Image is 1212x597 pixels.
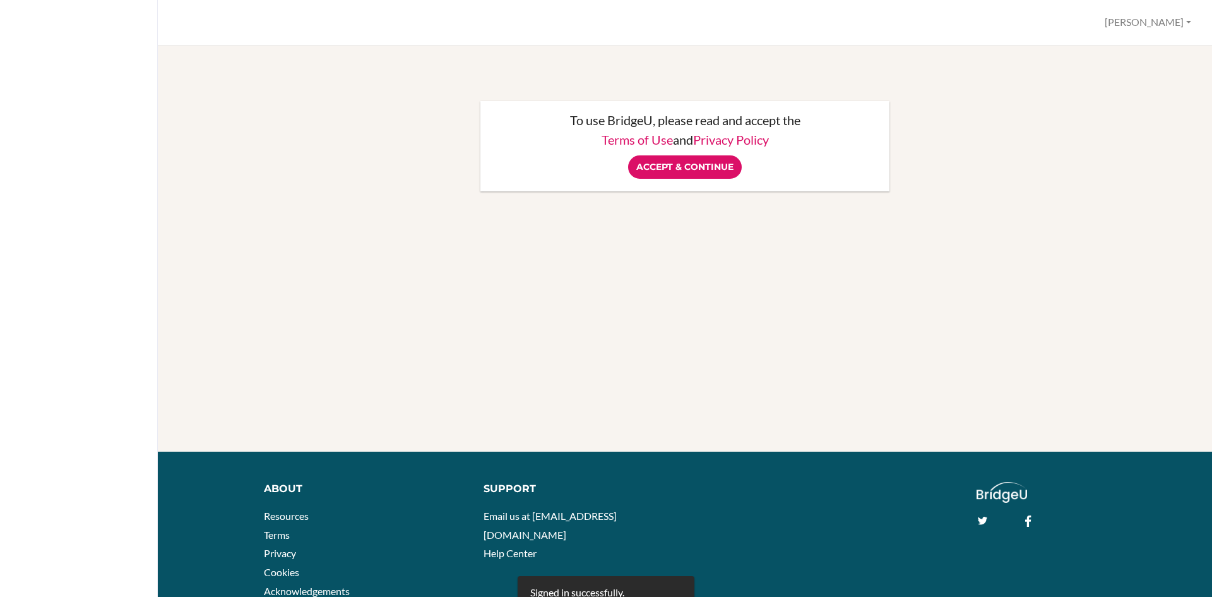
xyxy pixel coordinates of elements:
[484,510,617,541] a: Email us at [EMAIL_ADDRESS][DOMAIN_NAME]
[493,114,877,126] p: To use BridgeU, please read and accept the
[264,482,465,497] div: About
[484,482,674,497] div: Support
[628,155,742,179] input: Accept & Continue
[264,547,296,559] a: Privacy
[264,566,299,578] a: Cookies
[1099,11,1197,34] button: [PERSON_NAME]
[264,529,290,541] a: Terms
[602,132,673,147] a: Terms of Use
[484,547,537,559] a: Help Center
[977,482,1028,503] img: logo_white@2x-f4f0deed5e89b7ecb1c2cc34c3e3d731f90f0f143d5ea2071677605dd97b5244.png
[693,132,769,147] a: Privacy Policy
[493,133,877,146] p: and
[264,510,309,522] a: Resources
